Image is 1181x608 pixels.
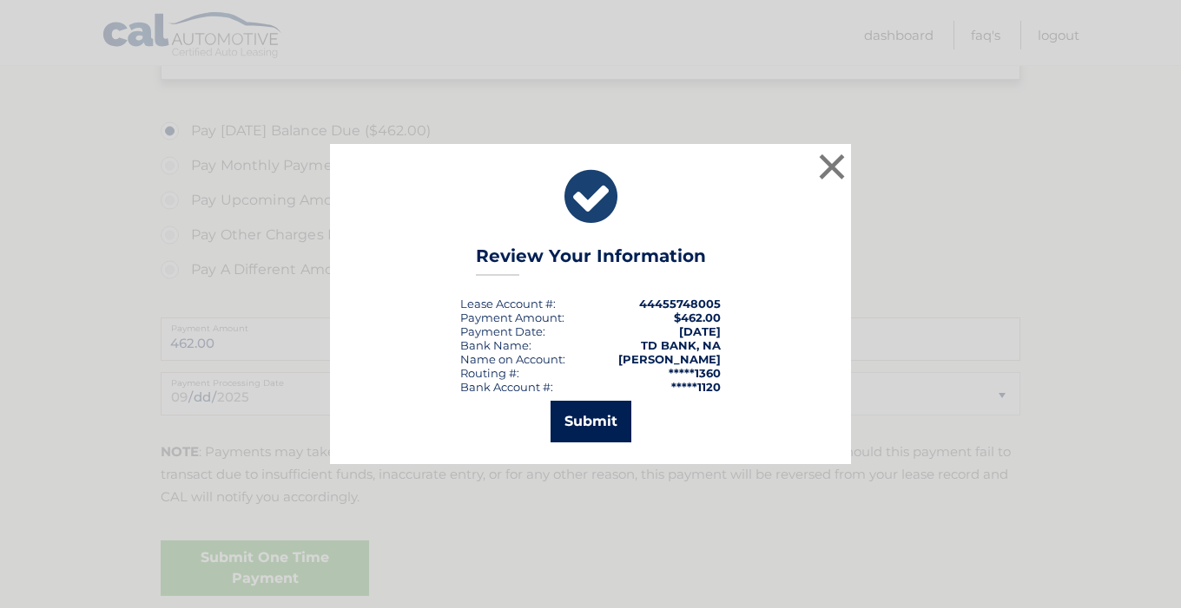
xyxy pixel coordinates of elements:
[476,245,706,276] h3: Review Your Information
[815,149,849,184] button: ×
[639,297,721,311] strong: 44455748005
[460,366,519,380] div: Routing #:
[460,324,543,338] span: Payment Date
[460,352,565,366] div: Name on Account:
[460,380,553,394] div: Bank Account #:
[460,338,531,352] div: Bank Name:
[641,338,721,352] strong: TD BANK, NA
[674,311,721,324] span: $462.00
[460,297,556,311] div: Lease Account #:
[460,311,564,324] div: Payment Amount:
[460,324,545,338] div: :
[551,401,631,442] button: Submit
[618,352,721,366] strong: [PERSON_NAME]
[679,324,721,338] span: [DATE]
